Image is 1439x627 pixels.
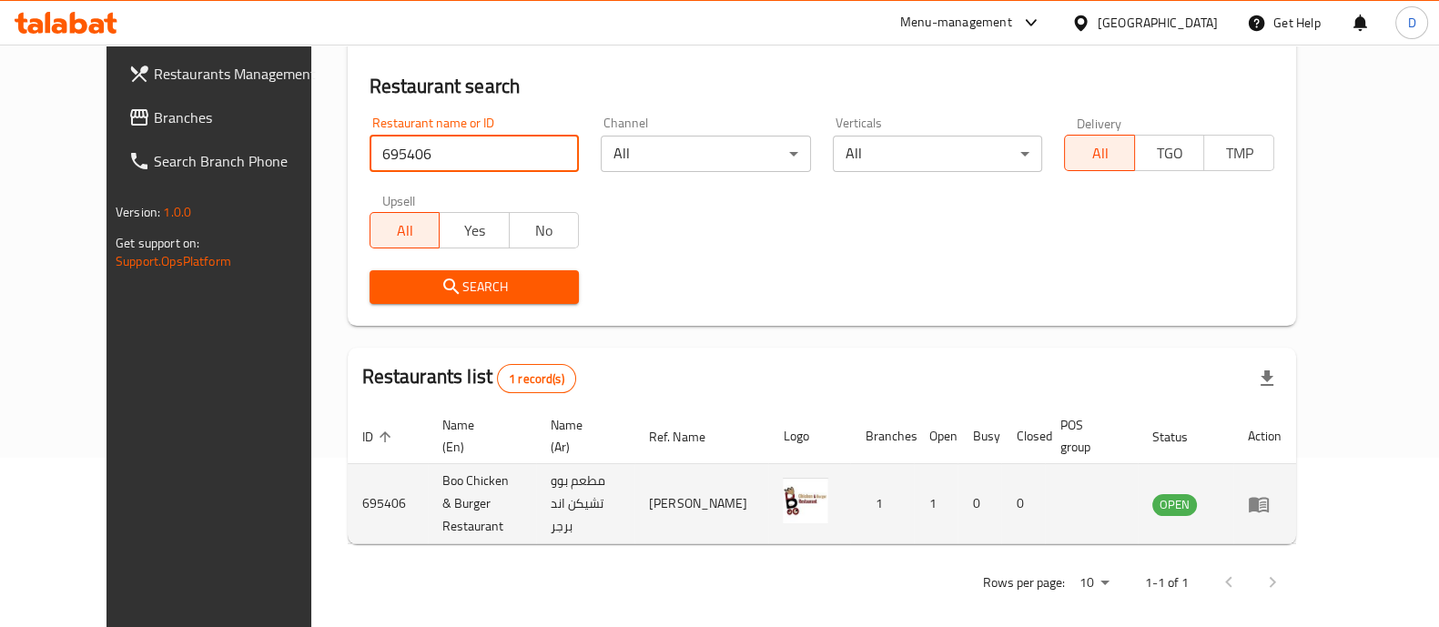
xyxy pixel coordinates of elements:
th: Logo [768,409,850,464]
a: Restaurants Management [114,52,347,96]
button: All [1064,135,1135,171]
td: [PERSON_NAME] [634,464,768,544]
span: TGO [1142,140,1198,167]
span: Search [384,276,565,298]
table: enhanced table [348,409,1296,544]
span: Status [1152,426,1211,448]
span: Name (Ar) [551,414,613,458]
div: All [833,136,1043,172]
span: POS group [1059,414,1116,458]
button: TGO [1134,135,1205,171]
td: 1 [914,464,958,544]
span: 1.0.0 [163,200,191,224]
th: Closed [1001,409,1045,464]
h2: Restaurants list [362,363,576,393]
h2: Restaurant search [370,73,1274,100]
input: Search for restaurant name or ID.. [370,136,580,172]
div: Rows per page: [1072,570,1116,597]
button: Yes [439,212,510,248]
span: Ref. Name [649,426,728,448]
td: Boo Chicken & Burger Restaurant [428,464,536,544]
span: TMP [1211,140,1267,167]
span: Name (En) [442,414,514,458]
div: Total records count [497,364,576,393]
span: OPEN [1152,494,1197,515]
div: All [601,136,811,172]
p: 1-1 of 1 [1145,571,1189,594]
div: Export file [1245,357,1289,400]
span: Branches [154,106,332,128]
div: Menu-management [900,12,1012,34]
button: TMP [1203,135,1274,171]
a: Search Branch Phone [114,139,347,183]
p: Rows per page: [983,571,1065,594]
span: Get support on: [116,231,199,255]
span: Yes [447,217,502,244]
td: مطعم بوو تشيكن اند برجر [536,464,635,544]
button: Search [370,270,580,304]
th: Open [914,409,958,464]
span: Search Branch Phone [154,150,332,172]
td: 0 [958,464,1001,544]
span: All [1072,140,1128,167]
span: Version: [116,200,160,224]
button: All [370,212,441,248]
span: 1 record(s) [498,370,575,388]
td: 1 [850,464,914,544]
a: Branches [114,96,347,139]
td: 0 [1001,464,1045,544]
span: ID [362,426,397,448]
span: No [517,217,573,244]
span: Restaurants Management [154,63,332,85]
span: All [378,217,433,244]
th: Action [1233,409,1296,464]
label: Delivery [1077,116,1122,129]
a: Support.OpsPlatform [116,249,231,273]
td: 695406 [348,464,428,544]
div: [GEOGRAPHIC_DATA] [1098,13,1218,33]
button: No [509,212,580,248]
th: Busy [958,409,1001,464]
label: Upsell [382,194,416,207]
span: D [1407,13,1415,33]
img: Boo Chicken & Burger Restaurant [783,478,828,523]
th: Branches [850,409,914,464]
